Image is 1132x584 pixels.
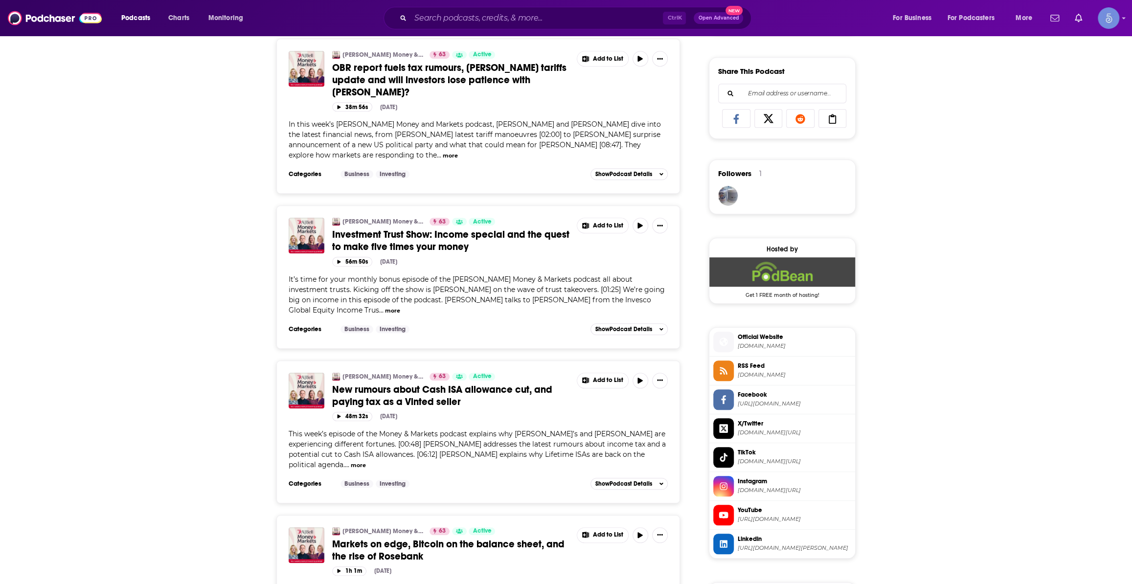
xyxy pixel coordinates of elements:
a: TikTok[DOMAIN_NAME][URL] [713,447,851,468]
span: ... [345,460,349,469]
button: Show More Button [577,373,628,388]
span: Show Podcast Details [595,480,652,487]
a: Copy Link [818,109,847,128]
img: daveglass1 [718,186,738,205]
a: Active [469,527,495,535]
input: Search podcasts, credits, & more... [410,10,663,26]
a: Share on X/Twitter [754,109,783,128]
button: open menu [202,10,256,26]
button: open menu [886,10,944,26]
span: Show Podcast Details [595,326,652,333]
span: Followers [718,169,751,178]
button: Show More Button [652,527,668,543]
span: feed.podbean.com [738,371,851,379]
a: [PERSON_NAME] Money & Markets [342,373,423,381]
span: Open Advanced [698,16,739,21]
img: New rumours about Cash ISA allowance cut, and paying tax as a Vinted seller [289,373,324,408]
span: https://www.youtube.com/@ajbellinvest [738,516,851,523]
button: Show More Button [577,51,628,66]
span: Markets on edge, Bitcoin on the balance sheet, and the rise of Rosebank [332,538,565,562]
span: New [725,6,743,15]
span: Linkedin [738,535,851,543]
a: X/Twitter[DOMAIN_NAME][URL] [713,418,851,439]
img: OBR report fuels tax rumours, Trump tariffs update and will investors lose patience with Elon Musk? [289,51,324,87]
span: ... [379,306,384,314]
a: Business [340,170,373,178]
span: Instagram [738,477,851,486]
span: Show Podcast Details [595,171,652,178]
button: open menu [114,10,163,26]
a: Podbean Deal: Get 1 FREE month of hosting! [709,257,855,297]
span: ... [437,151,441,159]
a: YouTube[URL][DOMAIN_NAME] [713,505,851,525]
button: Show More Button [652,218,668,233]
span: tiktok.com/@ajbellmoneymatters [738,458,851,465]
h3: Share This Podcast [718,67,785,76]
a: OBR report fuels tax rumours, [PERSON_NAME] tariffs update and will investors lose patience with ... [332,62,570,98]
a: 63 [430,51,450,59]
h3: Categories [289,170,333,178]
span: Charts [168,11,189,25]
a: Active [469,218,495,225]
span: Add to List [593,531,623,539]
img: AJ Bell Money & Markets [332,373,340,381]
img: AJ Bell Money & Markets [332,51,340,59]
span: Logged in as Spiral5-G1 [1098,7,1119,29]
button: Show More Button [577,218,628,233]
button: 38m 56s [332,102,372,112]
span: Add to List [593,222,623,229]
span: Active [473,526,491,536]
span: Add to List [593,377,623,384]
span: twitter.com/AJBMoneyMatters [738,429,851,436]
span: Active [473,50,491,60]
span: More [1016,11,1032,25]
a: Facebook[URL][DOMAIN_NAME] [713,389,851,410]
a: Show notifications dropdown [1046,10,1063,26]
img: Podbean Deal: Get 1 FREE month of hosting! [709,257,855,287]
span: RSS Feed [738,361,851,370]
span: This week’s episode of the Money & Markets podcast explains why [PERSON_NAME]’s and [PERSON_NAME]... [289,429,666,469]
a: 63 [430,373,450,381]
a: Official Website[DOMAIN_NAME] [713,332,851,352]
span: 63 [439,526,446,536]
div: [DATE] [380,413,397,420]
span: TikTok [738,448,851,457]
div: Hosted by [709,245,855,253]
button: Show More Button [577,528,628,542]
a: Investment Trust Show: Income special and the quest to make five times your money [289,218,324,253]
a: Charts [162,10,195,26]
span: For Podcasters [948,11,995,25]
button: more [385,307,400,315]
img: Podchaser - Follow, Share and Rate Podcasts [8,9,102,27]
a: Business [340,325,373,333]
span: Monitoring [208,11,243,25]
a: RSS Feed[DOMAIN_NAME] [713,360,851,381]
a: Instagram[DOMAIN_NAME][URL] [713,476,851,496]
a: Share on Facebook [722,109,750,128]
img: AJ Bell Money & Markets [332,527,340,535]
span: Official Website [738,333,851,341]
h3: Categories [289,325,333,333]
a: Markets on edge, Bitcoin on the balance sheet, and the rise of Rosebank [332,538,570,562]
button: Show More Button [652,373,668,388]
button: open menu [941,10,1009,26]
span: https://www.facebook.com/ajbellmoneymatters [738,400,851,407]
h3: Categories [289,480,333,488]
span: OBR report fuels tax rumours, [PERSON_NAME] tariffs update and will investors lose patience with ... [332,62,566,98]
span: 63 [439,217,446,227]
span: 63 [439,372,446,382]
span: Podcasts [121,11,150,25]
span: ajbell.co.uk [738,342,851,350]
button: Show More Button [652,51,668,67]
button: ShowPodcast Details [590,168,668,180]
a: Show notifications dropdown [1071,10,1086,26]
button: open menu [1009,10,1044,26]
img: AJ Bell Money & Markets [332,218,340,225]
span: Investment Trust Show: Income special and the quest to make five times your money [332,228,569,253]
span: 63 [439,50,446,60]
